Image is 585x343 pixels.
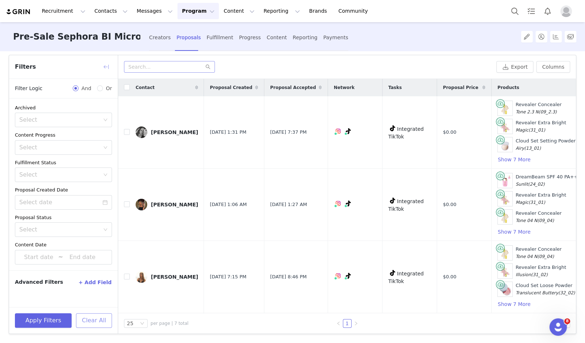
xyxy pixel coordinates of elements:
[498,119,512,134] img: REVEALER_EXTRA_BRIGHT_MAGIC_SMUDGE.jpg
[15,85,43,92] span: Filter Logic
[15,241,112,249] div: Content Date
[305,3,333,19] a: Brands
[90,3,132,19] button: Contacts
[528,200,545,205] span: (31_01)
[15,214,112,221] div: Proposal Status
[149,28,171,47] div: Creators
[498,210,512,224] img: RC2024_0.5_vessel_4a3c47be-e82c-4a8e-bfb5-22f54ef3346d.jpg
[103,173,108,178] i: icon: down
[19,226,100,233] div: Select
[497,227,531,236] button: Show 7 More
[267,28,287,47] div: Content
[6,8,31,15] a: grin logo
[270,201,307,208] span: [DATE] 1:27 AM
[210,129,246,136] span: [DATE] 1:31 PM
[239,28,261,47] div: Progress
[15,313,72,328] button: Apply Filters
[136,271,198,283] a: [PERSON_NAME]
[335,273,341,279] img: instagram.svg
[259,3,304,19] button: Reporting
[15,278,63,286] span: Advanced Filters
[151,274,198,280] div: [PERSON_NAME]
[354,321,358,326] i: icon: right
[497,155,531,164] button: Show 7 More
[151,202,198,207] div: [PERSON_NAME]
[335,201,341,206] img: instagram.svg
[352,319,360,328] li: Next Page
[103,227,108,233] i: icon: down
[136,84,155,91] span: Contact
[151,129,198,135] div: [PERSON_NAME]
[516,128,528,133] span: Magic
[15,62,36,71] span: Filters
[443,84,478,91] span: Proposal Price
[19,253,58,262] input: Start date
[516,254,537,259] span: Tone 04 N
[497,84,519,91] span: Products
[507,3,523,19] button: Search
[140,321,144,326] i: icon: down
[124,61,215,73] input: Search...
[516,210,562,224] div: Revealer Concealer
[516,119,566,133] div: Revealer Extra Bright
[79,85,94,92] span: And
[498,137,512,152] img: CLOUDSET_AIRY.jpg
[516,101,562,115] div: Revealer Concealer
[498,101,512,116] img: RC2024_0.5_vessel_4a3c47be-e82c-4a8e-bfb5-22f54ef3346d.jpg
[537,254,554,259] span: (09_04)
[132,3,177,19] button: Messages
[334,84,354,91] span: Network
[334,3,376,19] a: Community
[556,5,579,17] button: Profile
[388,126,424,140] span: Integrated TikTok
[498,282,512,296] img: CANDY_1cc50725-7d7a-42d1-8808-fc3b0f8484f9.jpg
[136,126,198,138] a: [PERSON_NAME]
[516,146,524,151] span: Airy
[516,272,531,277] span: Illusion
[443,273,456,281] span: $0.00
[323,28,348,47] div: Payments
[37,3,90,19] button: Recruitment
[210,273,246,281] span: [DATE] 7:15 PM
[536,61,570,73] button: Columns
[343,319,351,327] a: 1
[516,282,575,296] div: Cloud Set Loose Powder
[528,182,545,187] span: (24_02)
[127,319,133,327] div: 25
[270,129,306,136] span: [DATE] 7:37 PM
[151,320,188,327] span: per page | 7 total
[516,200,528,205] span: Magic
[516,137,576,152] div: Cloud Set Setting Powder
[516,290,558,295] span: Translucent Buttery
[498,191,512,206] img: REVEALER_EXTRA_BRIGHT_MAGIC_SMUDGE.jpg
[516,109,538,114] span: Tone 2.3 N
[15,195,112,210] input: Select date
[516,191,566,206] div: Revealer Extra Bright
[343,319,352,328] li: 1
[207,28,233,47] div: Fulfillment
[516,246,562,260] div: Revealer Concealer
[388,271,424,284] span: Integrated TikTok
[136,126,147,138] img: 6feaed23-dd6b-41f7-ac76-450992eaebc2.jpg
[516,182,528,187] span: Sunlit
[219,3,259,19] button: Content
[516,264,566,278] div: Revealer Extra Bright
[524,146,541,151] span: (13_01)
[443,129,456,136] span: $0.00
[564,318,570,324] span: 8
[336,321,341,326] i: icon: left
[531,272,548,277] span: (31_02)
[19,116,100,124] div: Select
[15,104,112,112] div: Archived
[76,313,112,328] button: Clear All
[19,171,100,178] div: Select
[558,290,575,295] span: (32_02)
[549,318,567,336] iframe: Intercom live chat
[498,246,512,260] img: RC2024_0.5_vessel_4a3c47be-e82c-4a8e-bfb5-22f54ef3346d.jpg
[523,3,539,19] a: Tasks
[540,3,556,19] button: Notifications
[136,199,147,210] img: b6b2d42d-11ee-4bae-aa2f-ccaa1a2f79ea.jpg
[270,84,316,91] span: Proposal Accepted
[205,64,211,69] i: icon: search
[498,173,512,188] img: DREAMBEAM_SUNLIT_CAP_ON_ZOOM.jpg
